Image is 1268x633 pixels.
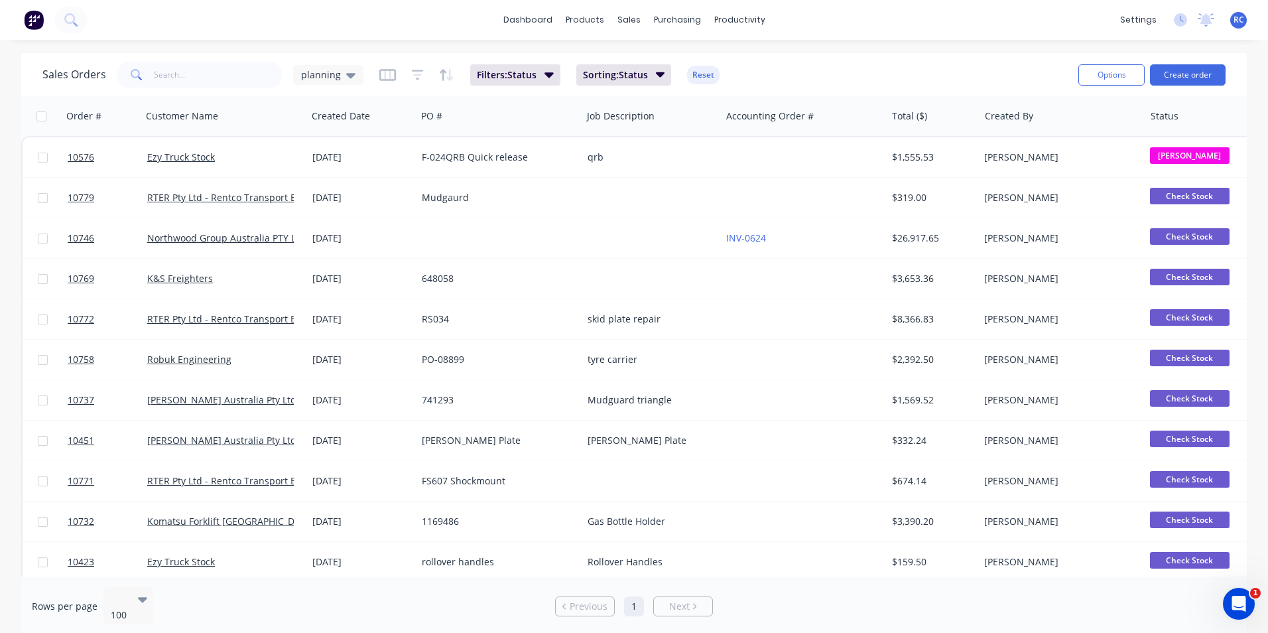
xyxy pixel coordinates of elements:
div: $1,569.52 [892,393,970,407]
a: 10732 [68,502,147,541]
a: [PERSON_NAME] Australia Pty Ltd [147,393,296,406]
div: [PERSON_NAME] [984,393,1131,407]
div: [PERSON_NAME] Plate [422,434,569,447]
a: dashboard [497,10,559,30]
a: 10423 [68,542,147,582]
a: 10576 [68,137,147,177]
span: RC [1234,14,1244,26]
div: [PERSON_NAME] Plate [588,434,710,447]
span: 10423 [68,555,94,569]
div: PO # [421,109,442,123]
div: [PERSON_NAME] [984,515,1131,528]
button: Options [1078,64,1145,86]
span: Check Stock [1150,228,1230,245]
a: Previous page [556,600,614,613]
div: settings [1113,10,1163,30]
span: Check Stock [1150,552,1230,569]
div: [PERSON_NAME] [984,191,1131,204]
iframe: Intercom live chat [1223,588,1255,620]
div: [DATE] [312,151,411,164]
div: [DATE] [312,191,411,204]
a: INV-0624 [726,232,766,244]
input: Search... [154,62,283,88]
div: skid plate repair [588,313,710,326]
span: 10576 [68,151,94,164]
span: planning [301,68,341,82]
a: 10772 [68,299,147,339]
span: Check Stock [1150,471,1230,488]
a: Komatsu Forklift [GEOGRAPHIC_DATA] [147,515,314,527]
div: FS607 Shockmount [422,474,569,488]
div: sales [611,10,647,30]
div: Created Date [312,109,370,123]
div: Job Description [587,109,655,123]
div: [DATE] [312,555,411,569]
div: RS034 [422,313,569,326]
div: 648058 [422,272,569,285]
span: Sorting: Status [583,68,648,82]
span: 10732 [68,515,94,528]
h1: Sales Orders [42,68,106,81]
div: 100 [111,608,129,622]
div: [PERSON_NAME] [984,313,1131,326]
div: products [559,10,611,30]
a: RTER Pty Ltd - Rentco Transport Equipment Rentals [147,313,375,325]
button: Sorting:Status [576,64,672,86]
span: 10451 [68,434,94,447]
a: [PERSON_NAME] Australia Pty Ltd [147,434,296,447]
div: 741293 [422,393,569,407]
span: Check Stock [1150,350,1230,366]
span: Check Stock [1150,512,1230,528]
a: Ezy Truck Stock [147,151,215,163]
a: 10451 [68,421,147,460]
div: F-024QRB Quick release [422,151,569,164]
span: 10758 [68,353,94,366]
div: Created By [985,109,1033,123]
div: $26,917.65 [892,232,970,245]
div: PO-08899 [422,353,569,366]
a: 10769 [68,259,147,299]
button: Reset [687,66,720,84]
a: RTER Pty Ltd - Rentco Transport Equipment Rentals [147,474,375,487]
span: Rows per page [32,600,97,613]
a: RTER Pty Ltd - Rentco Transport Equipment Rentals [147,191,375,204]
img: Factory [24,10,44,30]
a: 10771 [68,461,147,501]
span: 10769 [68,272,94,285]
div: [DATE] [312,232,411,245]
div: tyre carrier [588,353,710,366]
a: 10746 [68,218,147,258]
span: 10771 [68,474,94,488]
div: [PERSON_NAME] [984,474,1131,488]
ul: Pagination [550,597,718,616]
div: $159.50 [892,555,970,569]
div: [DATE] [312,393,411,407]
span: Check Stock [1150,188,1230,204]
div: Total ($) [892,109,927,123]
a: 10758 [68,340,147,380]
div: qrb [588,151,710,164]
div: $1,555.53 [892,151,970,164]
span: 1 [1250,588,1261,598]
div: [PERSON_NAME] [984,353,1131,366]
span: Check Stock [1150,269,1230,285]
div: $3,653.36 [892,272,970,285]
a: Robuk Engineering [147,353,231,366]
div: Status [1151,109,1178,123]
button: Filters:Status [470,64,560,86]
div: rollover handles [422,555,569,569]
div: $332.24 [892,434,970,447]
span: Previous [570,600,607,613]
div: [PERSON_NAME] [984,555,1131,569]
span: 10746 [68,232,94,245]
div: $3,390.20 [892,515,970,528]
a: Northwood Group Australia PTY LTD [147,232,308,244]
span: 10779 [68,191,94,204]
span: Filters: Status [477,68,537,82]
span: Check Stock [1150,431,1230,447]
div: purchasing [647,10,708,30]
a: Ezy Truck Stock [147,555,215,568]
div: productivity [708,10,772,30]
a: 10737 [68,380,147,420]
div: [PERSON_NAME] [984,151,1131,164]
